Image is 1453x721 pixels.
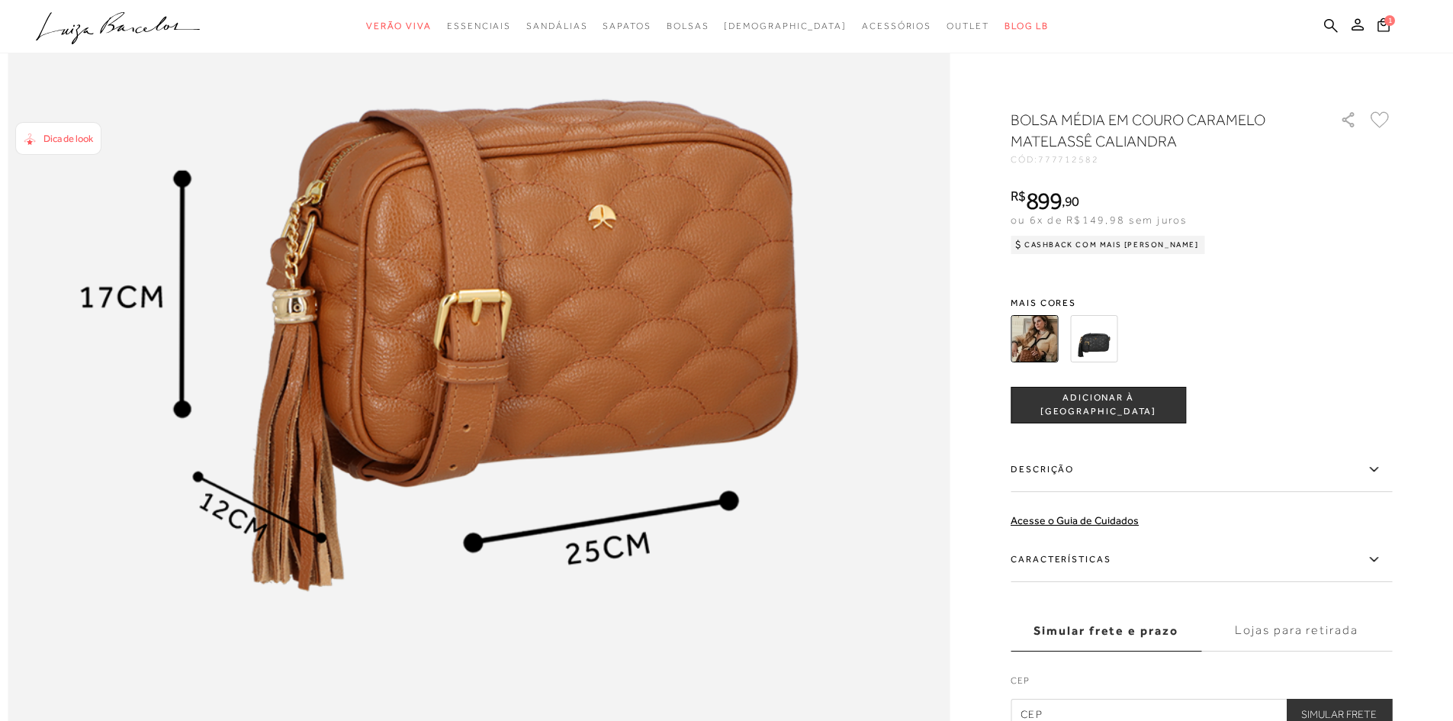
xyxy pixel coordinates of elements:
[1011,538,1392,582] label: Características
[1005,21,1049,31] span: BLOG LB
[1011,236,1205,254] div: Cashback com Mais [PERSON_NAME]
[1011,448,1392,492] label: Descrição
[366,21,432,31] span: Verão Viva
[862,12,931,40] a: categoryNavScreenReaderText
[724,12,847,40] a: noSubCategoriesText
[1011,514,1139,526] a: Acesse o Guia de Cuidados
[1201,610,1392,652] label: Lojas para retirada
[603,21,651,31] span: Sapatos
[1038,154,1099,165] span: 777712582
[667,21,709,31] span: Bolsas
[447,21,511,31] span: Essenciais
[1373,17,1394,37] button: 1
[1011,391,1185,418] span: ADICIONAR À [GEOGRAPHIC_DATA]
[1011,610,1201,652] label: Simular frete e prazo
[724,21,847,31] span: [DEMOGRAPHIC_DATA]
[667,12,709,40] a: categoryNavScreenReaderText
[947,21,989,31] span: Outlet
[526,21,587,31] span: Sandálias
[1011,189,1026,203] i: R$
[1062,195,1079,208] i: ,
[1065,193,1079,209] span: 90
[447,12,511,40] a: categoryNavScreenReaderText
[1011,674,1392,695] label: CEP
[947,12,989,40] a: categoryNavScreenReaderText
[43,133,93,144] span: Dica de look
[1011,155,1316,164] div: CÓD:
[366,12,432,40] a: categoryNavScreenReaderText
[1011,109,1297,152] h1: BOLSA MÉDIA EM COURO CARAMELO MATELASSÊ CALIANDRA
[603,12,651,40] a: categoryNavScreenReaderText
[1384,15,1395,26] span: 1
[1011,298,1392,307] span: Mais cores
[1011,387,1186,423] button: ADICIONAR À [GEOGRAPHIC_DATA]
[526,12,587,40] a: categoryNavScreenReaderText
[862,21,931,31] span: Acessórios
[1070,315,1117,362] img: BOLSA MÉDIA EM COURO PRETO MATELASSÊ CALIANDRA
[1005,12,1049,40] a: BLOG LB
[1011,315,1058,362] img: BOLSA MÉDIA EM COURO CARAMELO MATELASSÊ CALIANDRA
[1026,187,1062,214] span: 899
[1011,214,1187,226] span: ou 6x de R$149,98 sem juros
